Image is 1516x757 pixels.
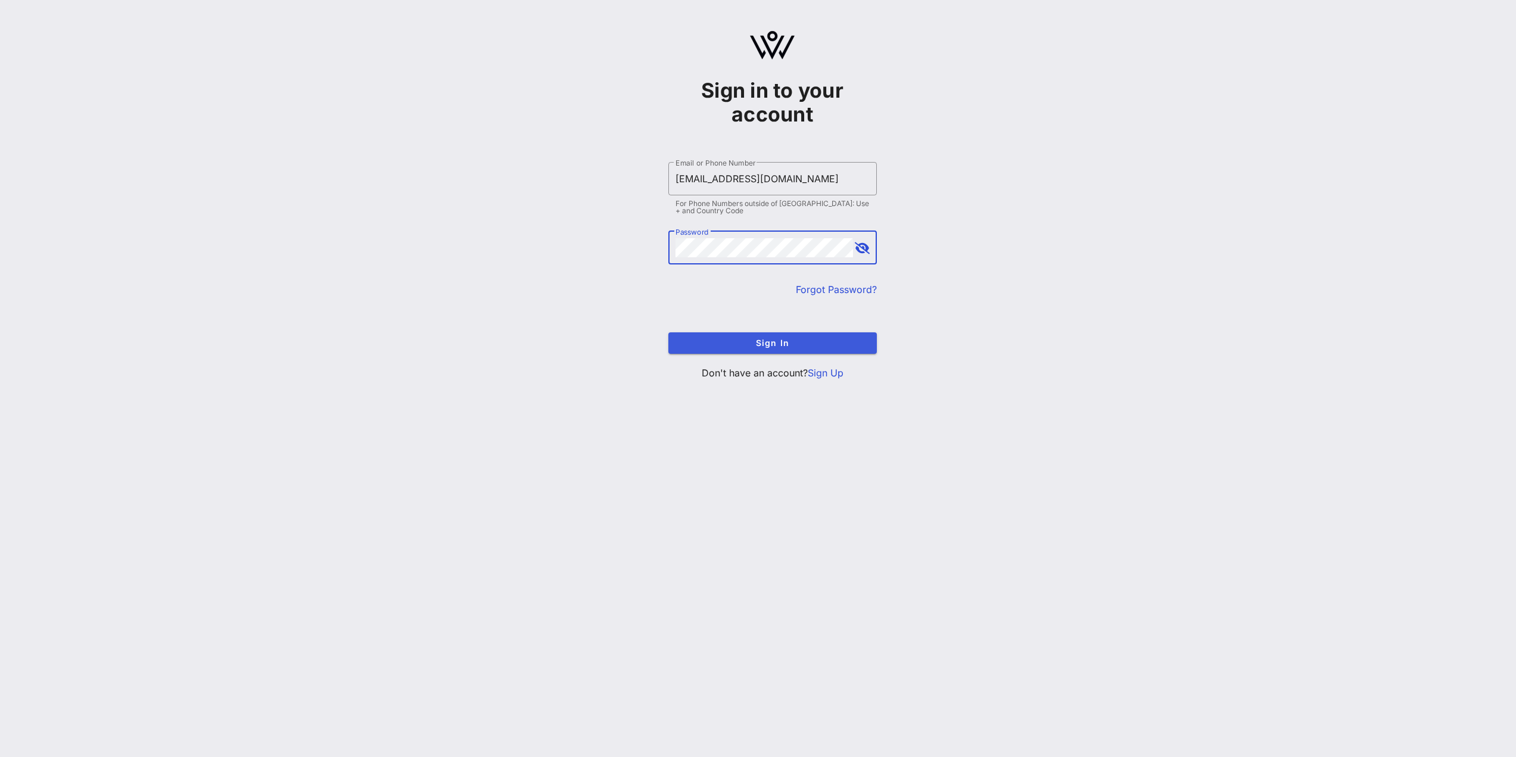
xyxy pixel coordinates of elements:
[796,284,877,295] a: Forgot Password?
[668,79,877,126] h1: Sign in to your account
[808,367,843,379] a: Sign Up
[855,242,870,254] button: append icon
[675,158,755,167] label: Email or Phone Number
[668,332,877,354] button: Sign In
[678,338,867,348] span: Sign In
[750,31,795,60] img: logo.svg
[675,200,870,214] div: For Phone Numbers outside of [GEOGRAPHIC_DATA]: Use + and Country Code
[668,366,877,380] p: Don't have an account?
[675,228,709,236] label: Password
